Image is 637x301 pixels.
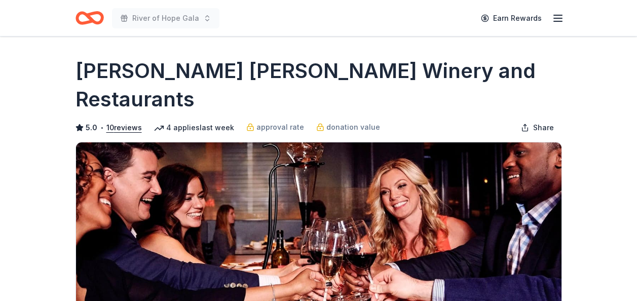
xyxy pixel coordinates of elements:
[475,9,548,27] a: Earn Rewards
[100,124,103,132] span: •
[106,122,142,134] button: 10reviews
[86,122,97,134] span: 5.0
[132,12,199,24] span: River of Hope Gala
[112,8,219,28] button: River of Hope Gala
[256,121,304,133] span: approval rate
[154,122,234,134] div: 4 applies last week
[326,121,380,133] span: donation value
[76,57,562,114] h1: [PERSON_NAME] [PERSON_NAME] Winery and Restaurants
[533,122,554,134] span: Share
[316,121,380,133] a: donation value
[76,6,104,30] a: Home
[246,121,304,133] a: approval rate
[513,118,562,138] button: Share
